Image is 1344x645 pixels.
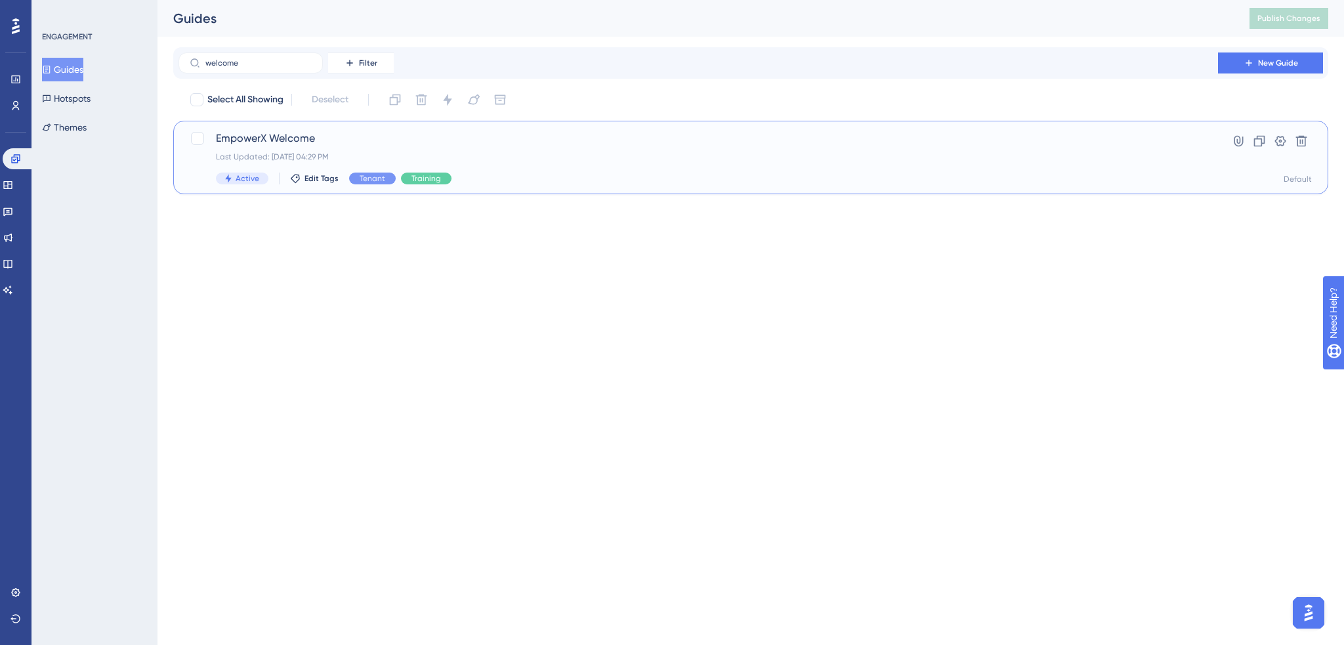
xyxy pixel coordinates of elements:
[359,58,377,68] span: Filter
[42,31,92,42] div: ENGAGEMENT
[312,92,348,108] span: Deselect
[207,92,283,108] span: Select All Showing
[31,3,82,19] span: Need Help?
[1257,13,1320,24] span: Publish Changes
[1284,174,1312,184] div: Default
[1258,58,1298,68] span: New Guide
[1249,8,1328,29] button: Publish Changes
[236,173,259,184] span: Active
[42,58,83,81] button: Guides
[411,173,441,184] span: Training
[42,87,91,110] button: Hotspots
[42,115,87,139] button: Themes
[328,52,394,73] button: Filter
[304,173,339,184] span: Edit Tags
[216,152,1181,162] div: Last Updated: [DATE] 04:29 PM
[216,131,1181,146] span: EmpowerX Welcome
[1289,593,1328,633] iframe: UserGuiding AI Assistant Launcher
[205,58,312,68] input: Search
[290,173,339,184] button: Edit Tags
[1218,52,1323,73] button: New Guide
[173,9,1217,28] div: Guides
[360,173,385,184] span: Tenant
[300,88,360,112] button: Deselect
